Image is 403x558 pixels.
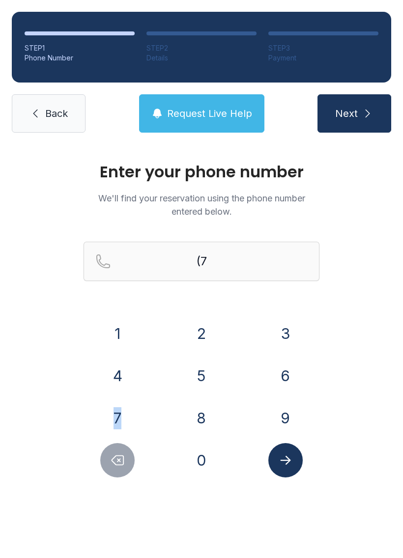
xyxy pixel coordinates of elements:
[146,43,257,53] div: STEP 2
[84,164,319,180] h1: Enter your phone number
[84,192,319,218] p: We'll find your reservation using the phone number entered below.
[184,443,219,477] button: 0
[268,359,303,393] button: 6
[268,401,303,435] button: 9
[268,43,378,53] div: STEP 3
[100,359,135,393] button: 4
[84,242,319,281] input: Reservation phone number
[335,107,358,120] span: Next
[184,316,219,351] button: 2
[45,107,68,120] span: Back
[184,359,219,393] button: 5
[100,443,135,477] button: Delete number
[100,316,135,351] button: 1
[146,53,257,63] div: Details
[100,401,135,435] button: 7
[268,443,303,477] button: Submit lookup form
[167,107,252,120] span: Request Live Help
[268,53,378,63] div: Payment
[268,316,303,351] button: 3
[184,401,219,435] button: 8
[25,43,135,53] div: STEP 1
[25,53,135,63] div: Phone Number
